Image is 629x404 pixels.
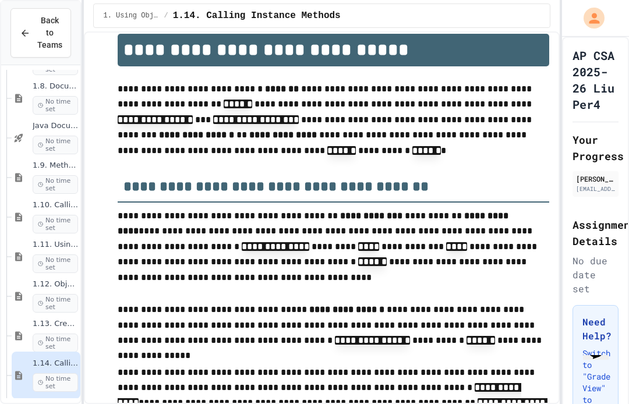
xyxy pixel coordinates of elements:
iframe: chat widget [578,355,617,392]
span: No time set [33,254,78,273]
h1: AP CSA 2025-26 Liu Per4 [573,47,619,112]
span: No time set [33,175,78,194]
span: 1.14. Calling Instance Methods [173,9,341,23]
span: Back to Teams [37,15,62,51]
div: [EMAIL_ADDRESS][DOMAIN_NAME] [576,185,615,193]
div: My Account [571,5,607,31]
button: Back to Teams [10,8,71,58]
span: No time set [33,96,78,115]
h2: Your Progress [573,132,619,164]
span: / [164,11,168,20]
h2: Assignment Details [573,217,619,249]
div: No due date set [573,254,619,296]
span: No time set [33,373,78,392]
span: No time set [33,334,78,352]
div: [PERSON_NAME] [576,173,615,184]
span: No time set [33,294,78,313]
span: 1. Using Objects and Methods [103,11,159,20]
h3: Need Help? [582,315,609,343]
span: No time set [33,215,78,233]
span: 1.9. Method Signatures [33,161,78,171]
span: 1.12. Objects - Instances of Classes [33,279,78,289]
span: 1.8. Documentation with Comments and Preconditions [33,81,78,91]
span: Java Documentation with Comments - Topic 1.8 [33,121,78,131]
span: 1.13. Creating and Initializing Objects: Constructors [33,319,78,329]
span: 1.11. Using the Math Class [33,240,78,250]
span: No time set [33,136,78,154]
span: 1.10. Calling Class Methods [33,200,78,210]
span: 1.14. Calling Instance Methods [33,359,78,368]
